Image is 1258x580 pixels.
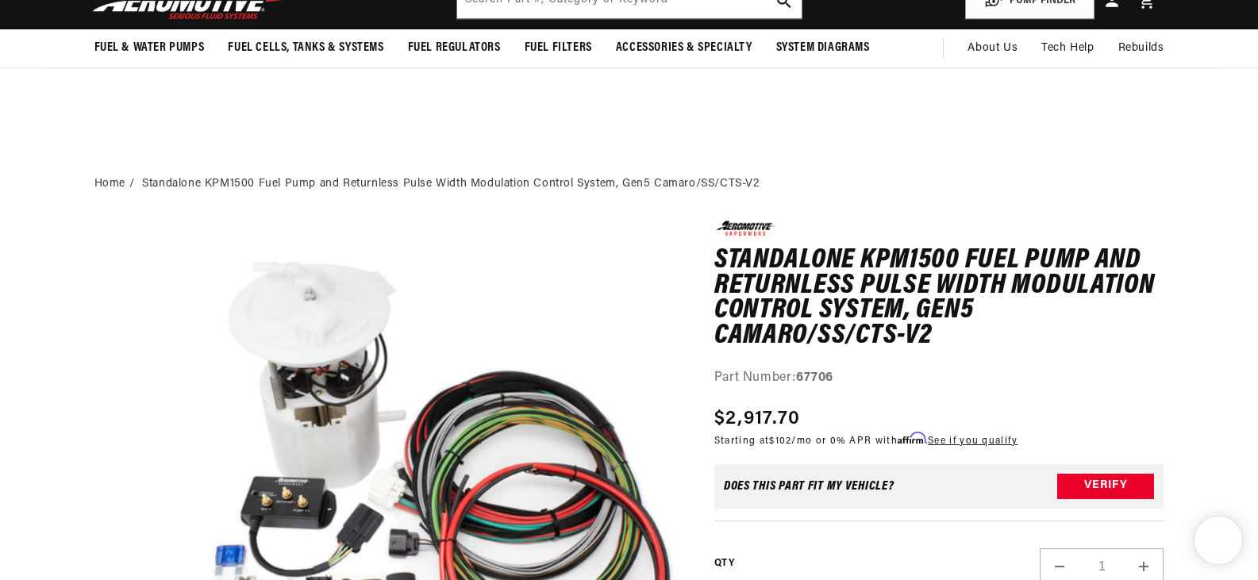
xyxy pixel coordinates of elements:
[968,42,1018,54] span: About Us
[1041,40,1094,57] span: Tech Help
[228,40,383,56] span: Fuel Cells, Tanks & Systems
[714,405,801,433] span: $2,917.70
[216,29,395,67] summary: Fuel Cells, Tanks & Systems
[776,40,870,56] span: System Diagrams
[769,436,791,446] span: $102
[898,432,925,444] span: Affirm
[1118,40,1164,57] span: Rebuilds
[928,436,1018,446] a: See if you qualify - Learn more about Affirm Financing (opens in modal)
[83,29,217,67] summary: Fuel & Water Pumps
[1029,29,1106,67] summary: Tech Help
[796,371,833,384] strong: 67706
[616,40,752,56] span: Accessories & Specialty
[408,40,501,56] span: Fuel Regulators
[1106,29,1176,67] summary: Rebuilds
[94,40,205,56] span: Fuel & Water Pumps
[724,480,894,493] div: Does This part fit My vehicle?
[513,29,604,67] summary: Fuel Filters
[142,175,759,193] li: Standalone KPM1500 Fuel Pump and Returnless Pulse Width Modulation Control System, Gen5 Camaro/SS...
[525,40,592,56] span: Fuel Filters
[94,175,1164,193] nav: breadcrumbs
[714,557,734,570] label: QTY
[956,29,1029,67] a: About Us
[714,433,1018,448] p: Starting at /mo or 0% APR with .
[94,175,125,193] a: Home
[1057,474,1154,499] button: Verify
[764,29,882,67] summary: System Diagrams
[604,29,764,67] summary: Accessories & Specialty
[714,368,1164,389] div: Part Number:
[714,248,1164,348] h1: Standalone KPM1500 Fuel Pump and Returnless Pulse Width Modulation Control System, Gen5 Camaro/SS...
[396,29,513,67] summary: Fuel Regulators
